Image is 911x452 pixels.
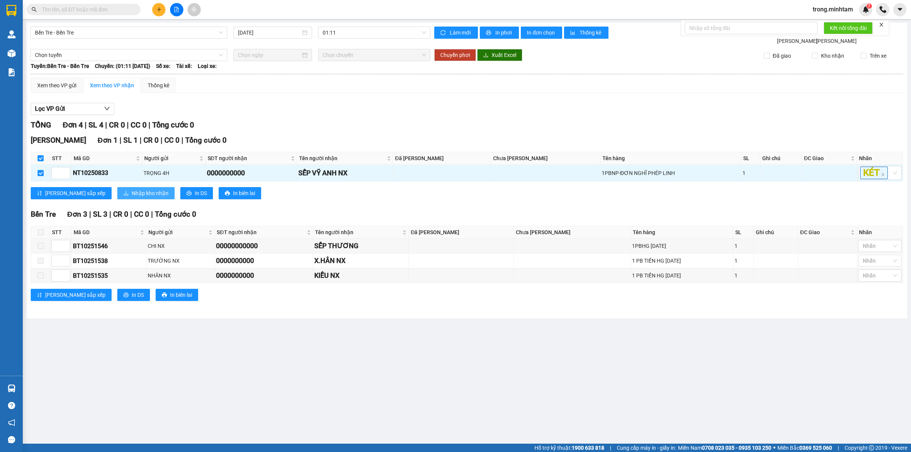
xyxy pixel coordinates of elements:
[8,419,15,426] span: notification
[174,7,179,12] span: file-add
[867,52,889,60] span: Trên xe
[323,27,426,38] span: 01:11
[180,187,213,199] button: printerIn DS
[8,402,15,409] span: question-circle
[617,444,676,452] span: Cung cấp máy in - giấy in:
[807,5,859,14] span: trong.minhtam
[144,154,198,162] span: Người gửi
[8,436,15,443] span: message
[113,210,128,219] span: CR 0
[572,445,604,451] strong: 1900 633 818
[104,106,110,112] span: down
[323,49,426,61] span: Chọn chuyến
[35,104,65,113] span: Lọc VP Gửi
[208,154,290,162] span: SĐT người nhận
[298,168,391,178] div: SẾP VỸ ANH NX
[127,120,129,129] span: |
[206,165,298,181] td: 0000000000
[90,81,134,90] div: Xem theo VP nhận
[216,270,312,281] div: 0000000000
[314,241,407,251] div: SẾP THƯƠNG
[570,30,577,36] span: bar-chart
[8,68,16,76] img: solution-icon
[830,24,867,32] span: Kết nối tổng đài
[8,30,16,38] img: warehouse-icon
[143,169,204,177] div: TRỌNG 4H
[893,3,906,16] button: caret-down
[186,191,192,197] span: printer
[151,210,153,219] span: |
[37,81,76,90] div: Xem theo VP gửi
[164,136,180,145] span: CC 0
[93,210,107,219] span: SL 3
[120,136,121,145] span: |
[393,152,491,165] th: Đã [PERSON_NAME]
[773,446,775,449] span: ⚪️
[109,210,111,219] span: |
[879,6,886,13] img: phone-icon
[215,239,313,254] td: 00000000000
[155,210,196,219] span: Tổng cước 0
[632,242,732,250] div: 1PBHG [DATE]
[123,136,138,145] span: SL 1
[881,173,885,176] span: close
[610,444,611,452] span: |
[495,28,513,37] span: In phơi
[109,120,125,129] span: CR 0
[72,239,147,254] td: BT10251546
[89,210,91,219] span: |
[483,52,489,58] span: download
[859,154,901,162] div: Nhãn
[35,27,223,38] span: Bến Tre - Bến Tre
[132,189,169,197] span: Nhập kho nhận
[897,6,903,13] span: caret-down
[734,257,752,265] div: 1
[734,242,752,250] div: 1
[215,254,313,268] td: 0000000000
[238,28,301,37] input: 12/10/2025
[486,30,492,36] span: printer
[185,136,227,145] span: Tổng cước 0
[31,187,112,199] button: sort-ascending[PERSON_NAME] sắp xếp
[862,6,869,13] img: icon-new-feature
[162,292,167,298] span: printer
[98,136,118,145] span: Đơn 1
[156,289,198,301] button: printerIn biên lai
[315,228,401,236] span: Tên người nhận
[879,22,884,27] span: close
[148,257,214,265] div: TRƯỜNG NX
[564,27,608,39] button: bar-chartThống kê
[170,3,183,16] button: file-add
[480,27,519,39] button: printerIn phơi
[117,289,150,301] button: printerIn DS
[37,292,42,298] span: sort-ascending
[742,169,759,177] div: 1
[130,210,132,219] span: |
[31,63,89,69] b: Tuyến: Bến Tre - Bến Tre
[134,210,149,219] span: CC 0
[50,152,72,165] th: STT
[297,165,393,181] td: SẾP VỸ ANH NX
[32,7,37,12] span: search
[514,226,631,239] th: Chưa [PERSON_NAME]
[314,270,407,281] div: KIỀU NX
[37,191,42,197] span: sort-ascending
[521,27,562,39] button: In đơn chọn
[217,228,305,236] span: SĐT người nhận
[156,62,170,70] span: Số xe:
[702,445,771,451] strong: 0708 023 035 - 0935 103 250
[800,228,849,236] span: ĐC Giao
[148,271,214,280] div: NHÂN NX
[313,268,409,283] td: KIỀU NX
[156,7,162,12] span: plus
[188,3,201,16] button: aim
[42,5,131,14] input: Tìm tên, số ĐT hoặc mã đơn
[818,52,847,60] span: Kho nhận
[8,49,16,57] img: warehouse-icon
[170,291,192,299] span: In biên lai
[678,444,771,452] span: Miền Nam
[74,154,134,162] span: Mã GD
[35,49,223,61] span: Chọn tuyến
[734,271,752,280] div: 1
[601,152,742,165] th: Tên hàng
